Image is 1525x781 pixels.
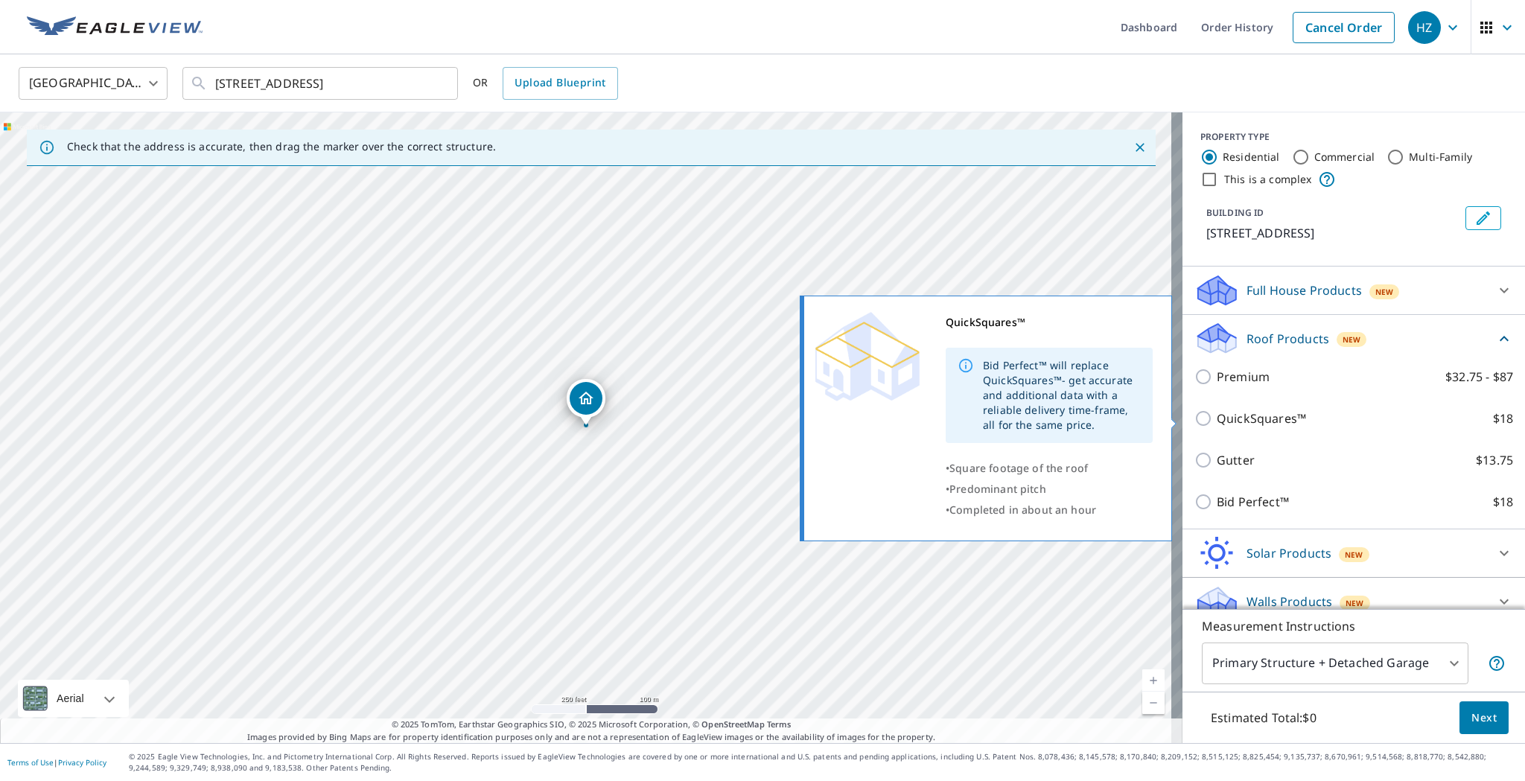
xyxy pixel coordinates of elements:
[1142,692,1165,714] a: Current Level 17, Zoom Out
[58,757,106,768] a: Privacy Policy
[515,74,605,92] span: Upload Blueprint
[7,758,106,767] p: |
[983,352,1141,439] div: Bid Perfect™ will replace QuickSquares™- get accurate and additional data with a reliable deliver...
[1202,617,1506,635] p: Measurement Instructions
[1476,451,1513,469] p: $13.75
[1200,130,1507,144] div: PROPERTY TYPE
[1459,701,1509,735] button: Next
[1293,12,1395,43] a: Cancel Order
[473,67,618,100] div: OR
[1247,330,1329,348] p: Roof Products
[1217,409,1306,427] p: QuickSquares™
[19,63,168,104] div: [GEOGRAPHIC_DATA]
[946,312,1153,333] div: QuickSquares™
[1465,206,1501,230] button: Edit building 1
[1247,544,1331,562] p: Solar Products
[1343,334,1360,345] span: New
[1346,597,1363,609] span: New
[67,140,496,153] p: Check that the address is accurate, then drag the marker over the correct structure.
[1223,150,1280,165] label: Residential
[1142,669,1165,692] a: Current Level 17, Zoom In
[815,312,920,401] img: Premium
[129,751,1518,774] p: © 2025 Eagle View Technologies, Inc. and Pictometry International Corp. All Rights Reserved. Repo...
[949,482,1046,496] span: Predominant pitch
[1345,549,1363,561] span: New
[1409,150,1472,165] label: Multi-Family
[946,458,1153,479] div: •
[1493,409,1513,427] p: $18
[1130,138,1150,157] button: Close
[18,680,129,717] div: Aerial
[567,379,605,425] div: Dropped pin, building 1, Residential property, 270 Needles Trl Longwood, FL 32779
[1375,286,1393,298] span: New
[1217,451,1255,469] p: Gutter
[1194,535,1513,571] div: Solar ProductsNew
[946,500,1153,520] div: •
[1194,272,1513,308] div: Full House ProductsNew
[1224,172,1312,187] label: This is a complex
[1194,584,1513,619] div: Walls ProductsNew
[392,718,792,731] span: © 2025 TomTom, Earthstar Geographics SIO, © 2025 Microsoft Corporation, ©
[52,680,89,717] div: Aerial
[701,718,764,730] a: OpenStreetMap
[1445,368,1513,386] p: $32.75 - $87
[1247,281,1362,299] p: Full House Products
[767,718,792,730] a: Terms
[1493,493,1513,511] p: $18
[1199,701,1328,734] p: Estimated Total: $0
[215,63,427,104] input: Search by address or latitude-longitude
[946,479,1153,500] div: •
[1217,493,1289,511] p: Bid Perfect™
[1206,224,1459,242] p: [STREET_ADDRESS]
[949,503,1096,517] span: Completed in about an hour
[1206,206,1264,219] p: BUILDING ID
[1194,321,1513,356] div: Roof ProductsNew
[1471,709,1497,727] span: Next
[1217,368,1270,386] p: Premium
[1408,11,1441,44] div: HZ
[503,67,617,100] a: Upload Blueprint
[949,461,1088,475] span: Square footage of the roof
[1488,654,1506,672] span: Your report will include the primary structure and a detached garage if one exists.
[27,16,203,39] img: EV Logo
[7,757,54,768] a: Terms of Use
[1314,150,1375,165] label: Commercial
[1247,593,1332,611] p: Walls Products
[1202,643,1468,684] div: Primary Structure + Detached Garage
